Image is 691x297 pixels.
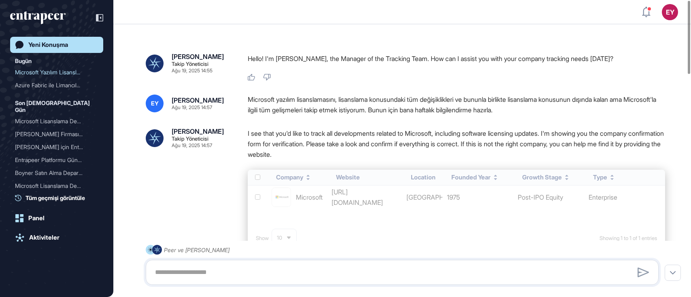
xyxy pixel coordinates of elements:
[15,166,92,179] div: Boyner Satın Alma Departm...
[15,56,32,66] div: Bugün
[248,53,665,64] p: Hello! I'm [PERSON_NAME], the Manager of the Tracking Team. How can I assist you with your compan...
[15,115,92,128] div: Microsoft Lisanslama Deği...
[15,154,92,166] div: Entrapeer Platformu Günce...
[26,194,85,202] span: Tüm geçmişi görüntüle
[172,136,208,141] div: Takip Yöneticisi
[15,79,92,92] div: Azure Fabric ile Limancıl...
[172,68,213,73] div: Ağu 19, 2025 14:55
[15,179,92,192] div: Microsoft Lisanslama Deği...
[28,215,45,222] div: Panel
[15,179,98,192] div: Microsoft Lisanslama Değişiklikleri ile İlgili Günlük Haber İsteği
[248,95,665,115] div: Microsoft yazılım lisanslamasını, lisanslama konusundaki tüm değişiklikleri ve bununla birlikte l...
[29,234,60,241] div: Aktiviteler
[172,128,224,135] div: [PERSON_NAME]
[172,105,212,110] div: Ağu 19, 2025 14:57
[662,4,678,20] button: EY
[15,166,98,179] div: Boyner Satın Alma Departmanı için Entrapeer Platformunun Agent Bazlı Katma Değer Çalışması
[15,66,92,79] div: Microsoft Yazılım Lisansl...
[10,37,103,53] a: Yeni Konuşma
[172,97,224,103] div: [PERSON_NAME]
[164,245,230,255] div: Peer ve [PERSON_NAME]
[15,79,98,92] div: Azure Fabric ile Limancılık Sektöründe Veri Analizi ve Süreç Geliştirme Çalışmaları
[15,154,98,166] div: Entrapeer Platformu Güncellemeleri ve LinkedIn Paylaşımlarını Takip Etme İsteği
[28,41,68,48] div: Yeni Konuşma
[10,230,103,246] a: Aktiviteler
[10,210,103,226] a: Panel
[15,128,92,141] div: [PERSON_NAME] Firması...
[248,128,665,160] p: I see that you'd like to track all developments related to Microsoft, including software licensin...
[15,98,98,115] div: Son [DEMOGRAPHIC_DATA] Gün
[172,53,224,60] div: [PERSON_NAME]
[15,141,98,154] div: Abdi İbrahim için Entrapeer Platformunun İlaç Sektörüne Özel Özellikleri
[15,141,92,154] div: [PERSON_NAME] için Entrape...
[15,128,98,141] div: Abdi İbrahim İlaç Firmasının Başarılı Kullanım Örneği
[15,115,98,128] div: Microsoft Lisanslama Değişiklikleri Haftalık Bilgilendirme Talebi
[15,66,98,79] div: Microsoft Yazılım Lisanslaması ve İlgili Gelişmelerin Haftalık Takibi
[172,143,212,148] div: Ağu 19, 2025 14:57
[151,100,159,107] span: EY
[10,11,66,24] div: entrapeer-logo
[172,61,208,67] div: Takip Yöneticisi
[15,194,103,202] a: Tüm geçmişi görüntüle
